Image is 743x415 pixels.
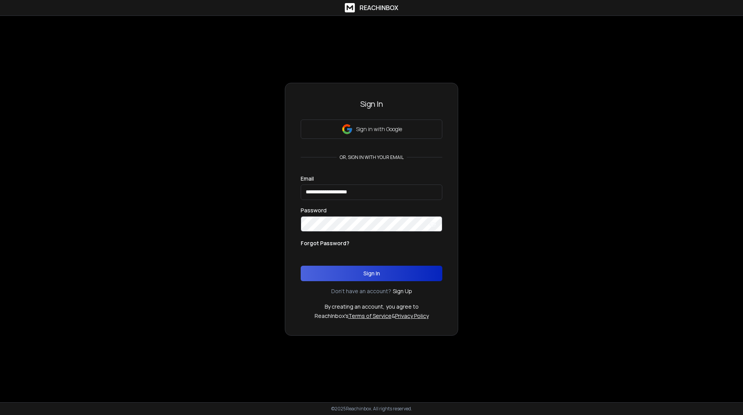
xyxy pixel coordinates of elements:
[337,154,407,161] p: or, sign in with your email
[331,287,391,295] p: Don't have an account?
[301,120,442,139] button: Sign in with Google
[301,239,349,247] p: Forgot Password?
[348,312,392,319] a: Terms of Service
[356,125,402,133] p: Sign in with Google
[301,266,442,281] button: Sign In
[360,3,398,12] h1: ReachInbox
[325,303,419,311] p: By creating an account, you agree to
[301,208,327,213] label: Password
[345,3,398,12] a: ReachInbox
[315,312,429,320] p: ReachInbox's &
[393,287,412,295] a: Sign Up
[331,406,412,412] p: © 2025 Reachinbox. All rights reserved.
[395,312,429,319] a: Privacy Policy
[301,99,442,109] h3: Sign In
[301,176,314,181] label: Email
